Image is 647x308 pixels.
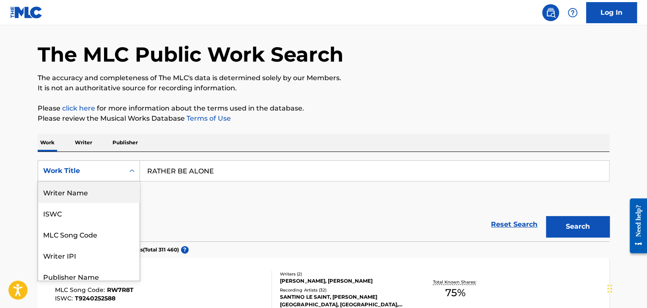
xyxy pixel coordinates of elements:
[564,4,581,21] div: Help
[38,224,140,245] div: MLC Song Code
[110,134,140,151] p: Publisher
[181,246,189,254] span: ?
[38,134,57,151] p: Work
[605,267,647,308] iframe: Chat Widget
[607,276,612,301] div: Перетащить
[10,6,43,19] img: MLC Logo
[280,271,408,277] div: Writers ( 2 )
[55,286,107,294] span: MLC Song Code :
[72,134,95,151] p: Writer
[280,277,408,285] div: [PERSON_NAME], [PERSON_NAME]
[38,73,609,83] p: The accuracy and completeness of The MLC's data is determined solely by our Members.
[280,287,408,293] div: Recording Artists ( 32 )
[38,181,140,203] div: Writer Name
[623,192,647,260] iframe: Resource Center
[185,114,231,122] a: Terms of Use
[38,245,140,266] div: Writer IPI
[542,4,559,21] a: Public Search
[586,2,637,23] a: Log In
[62,104,95,112] a: click here
[38,103,609,113] p: Please for more information about the terms used in the database.
[55,294,75,302] span: ISWC :
[38,113,609,124] p: Please review the Musical Works Database
[107,286,134,294] span: RW7R8T
[546,216,609,237] button: Search
[38,203,140,224] div: ISWC
[75,294,115,302] span: T9240252588
[567,8,578,18] img: help
[546,8,556,18] img: search
[487,215,542,234] a: Reset Search
[445,285,466,300] span: 75 %
[38,83,609,93] p: It is not an authoritative source for recording information.
[38,160,609,241] form: Search Form
[38,266,140,287] div: Publisher Name
[43,166,119,176] div: Work Title
[38,42,343,67] h1: The MLC Public Work Search
[433,279,478,285] p: Total Known Shares:
[605,267,647,308] div: Виджет чата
